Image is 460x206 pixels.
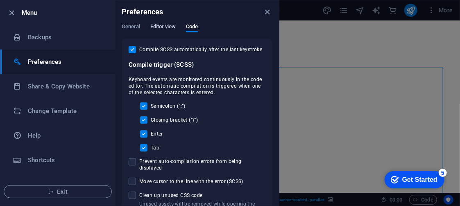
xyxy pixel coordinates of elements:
h6: Shortcuts [28,155,104,165]
button: Exit [4,185,112,198]
span: Keyboard events are monitored continuously in the code editor. The automatic compilation is trigg... [129,76,265,96]
span: Tab [151,145,159,151]
span: Enter [151,131,163,137]
span: Compile SCSS automatically after the last keystroke [139,46,262,53]
span: General [122,22,140,33]
div: 5 [61,2,69,10]
a: Skip to main content [3,3,58,10]
h6: Change Template [28,106,104,116]
span: Closing bracket (“}”) [151,117,198,123]
h6: Share & Copy Website [28,81,104,91]
a: Help [0,123,115,148]
h6: Preferences [28,57,104,67]
div: Get Started [24,9,59,16]
span: Editor view [150,22,176,33]
h6: Compile trigger (SCSS) [129,60,265,70]
h6: Backups [28,32,104,42]
span: Clean up unused CSS code [139,192,265,199]
span: Exit [11,188,105,195]
h6: Preferences [122,7,163,17]
span: Semicolon (”;”) [151,103,186,109]
div: Preferences [122,23,272,39]
span: Prevent auto-compilation errors from being displayed [139,158,265,171]
h6: Help [28,131,104,140]
span: Move cursor to the line with the error (SCSS) [139,178,243,185]
h6: Menu [22,8,109,18]
span: Code [186,22,198,33]
button: close [263,7,272,17]
div: Get Started 5 items remaining, 0% complete [7,4,66,21]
